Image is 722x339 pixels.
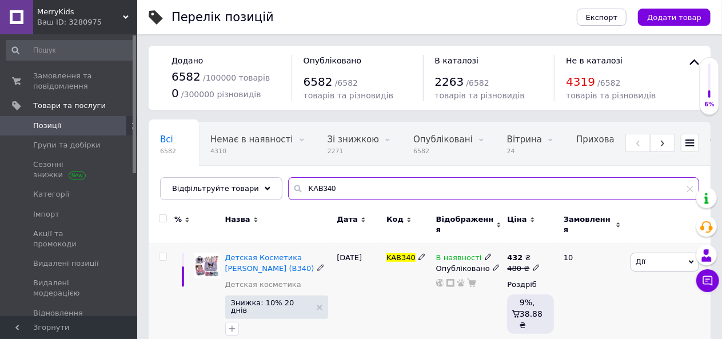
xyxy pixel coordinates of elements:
[436,214,494,235] span: Відображення
[160,134,173,145] span: Всі
[466,78,489,87] span: / 6582
[597,78,620,87] span: / 6582
[174,214,182,225] span: %
[507,214,526,225] span: Ціна
[435,75,464,89] span: 2263
[33,229,106,249] span: Акції та промокоди
[203,73,270,82] span: / 100000 товарів
[181,90,261,99] span: / 300000 різновидів
[33,258,99,269] span: Видалені позиції
[507,264,540,274] div: 480 ₴
[435,91,525,100] span: товарів та різновидів
[507,134,542,145] span: Вітрина
[225,253,314,272] a: Детская Косметика [PERSON_NAME] (B340)
[171,86,179,100] span: 0
[171,11,274,23] div: Перелік позицій
[435,56,479,65] span: В каталозі
[6,40,135,61] input: Пошук
[586,13,618,22] span: Експорт
[696,269,719,292] button: Чат з покупцем
[225,214,250,225] span: Назва
[577,9,627,26] button: Експорт
[436,264,502,274] div: Опубліковано
[638,9,711,26] button: Додати товар
[33,209,59,220] span: Імпорт
[507,147,542,155] span: 24
[564,214,613,235] span: Замовлення
[304,56,362,65] span: Опубліковано
[171,70,201,83] span: 6582
[33,278,106,298] span: Видалені модерацією
[328,134,379,145] span: Зі знижкою
[225,280,301,290] a: Детская косметика
[33,71,106,91] span: Замовлення та повідомлення
[328,147,379,155] span: 2271
[37,7,123,17] span: MerryKids
[33,159,106,180] span: Сезонні знижки
[304,91,393,100] span: товарів та різновидів
[386,253,416,262] span: KAB340
[160,147,176,155] span: 6582
[636,257,645,266] span: Дії
[337,214,358,225] span: Дата
[33,121,61,131] span: Позиції
[288,177,699,200] input: Пошук по назві позиції, артикулу і пошуковим запитам
[160,178,243,188] span: Немає в наявності
[566,91,656,100] span: товарів та різновидів
[386,214,404,225] span: Код
[700,101,719,109] div: 6%
[566,75,595,89] span: 4319
[507,253,522,262] b: 432
[33,189,69,200] span: Категорії
[304,75,333,89] span: 6582
[436,253,482,265] span: В наявності
[33,140,101,150] span: Групи та добірки
[335,78,358,87] span: / 6582
[520,298,543,330] span: 9%, 38.88 ₴
[413,134,473,145] span: Опубліковані
[210,147,293,155] span: 4310
[507,280,554,290] div: Роздріб
[210,134,293,145] span: Немає в наявності
[413,147,473,155] span: 6582
[647,13,701,22] span: Додати товар
[37,17,137,27] div: Ваш ID: 3280975
[576,134,623,145] span: Приховані
[172,184,259,193] span: Відфільтруйте товари
[507,253,540,263] div: ₴
[194,253,220,278] img: Детская Косметика Kuromi Куроми (B340)
[33,101,106,111] span: Товари та послуги
[33,308,106,329] span: Відновлення позицій
[231,299,312,314] span: Знижка: 10% 20 днів
[171,56,203,65] span: Додано
[566,56,623,65] span: Не в каталозі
